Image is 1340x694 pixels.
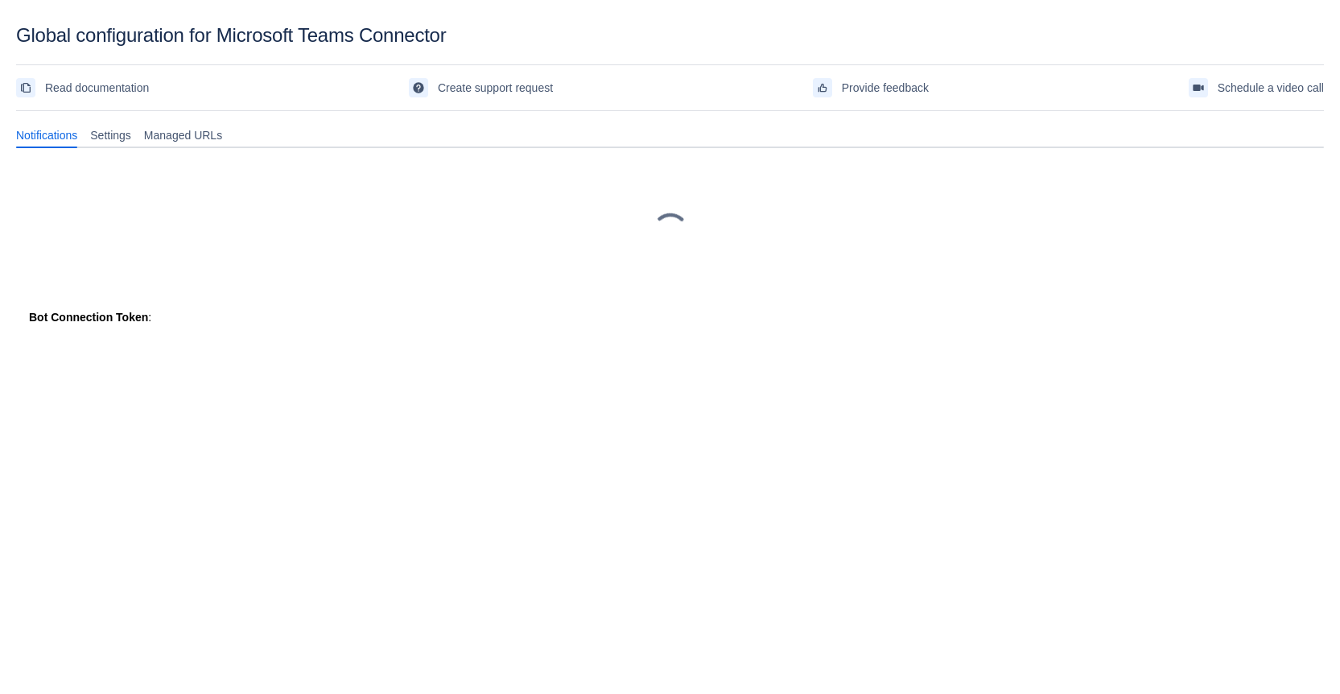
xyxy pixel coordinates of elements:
[409,75,553,101] a: Create support request
[29,311,148,324] strong: Bot Connection Token
[16,75,149,101] a: Read documentation
[144,127,222,143] span: Managed URLs
[16,24,1324,47] div: Global configuration for Microsoft Teams Connector
[1189,75,1324,101] a: Schedule a video call
[29,309,1311,325] div: :
[45,75,149,101] span: Read documentation
[16,127,77,143] span: Notifications
[19,81,32,94] span: documentation
[813,75,929,101] a: Provide feedback
[1192,81,1205,94] span: videoCall
[90,127,131,143] span: Settings
[842,75,929,101] span: Provide feedback
[816,81,829,94] span: feedback
[1218,75,1324,101] span: Schedule a video call
[438,75,553,101] span: Create support request
[412,81,425,94] span: support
